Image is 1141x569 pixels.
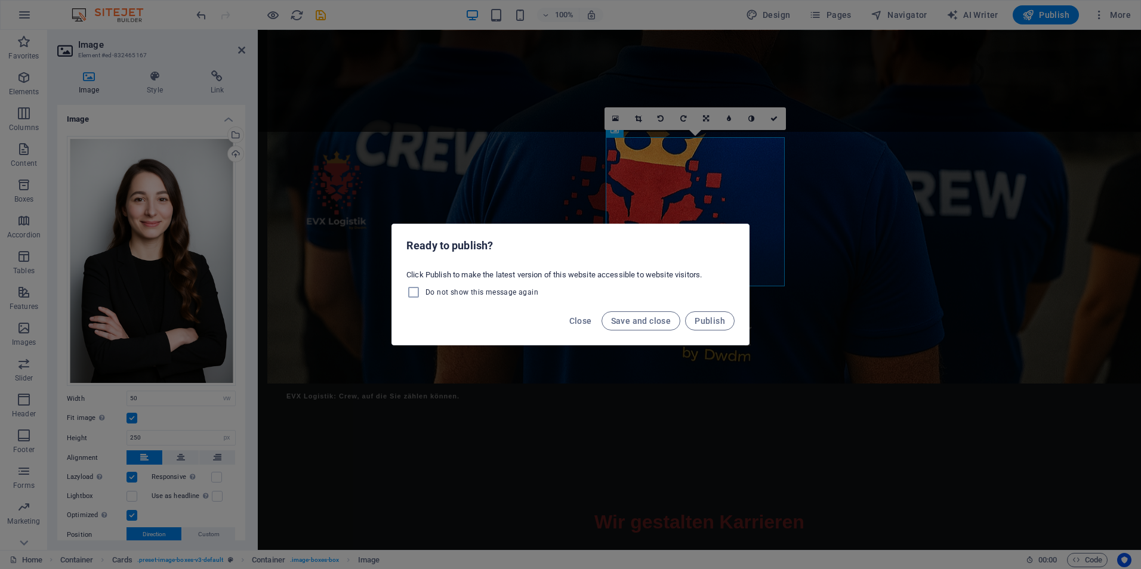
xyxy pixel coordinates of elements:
div: Click Publish to make the latest version of this website accessible to website visitors. [392,265,749,304]
button: Publish [685,311,735,330]
button: Save and close [602,311,681,330]
h2: Ready to publish? [406,239,735,253]
span: Save and close [611,316,671,326]
span: Close [569,316,592,326]
span: Publish [695,316,725,326]
button: Close [565,311,597,330]
span: Do not show this message again [425,287,538,297]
